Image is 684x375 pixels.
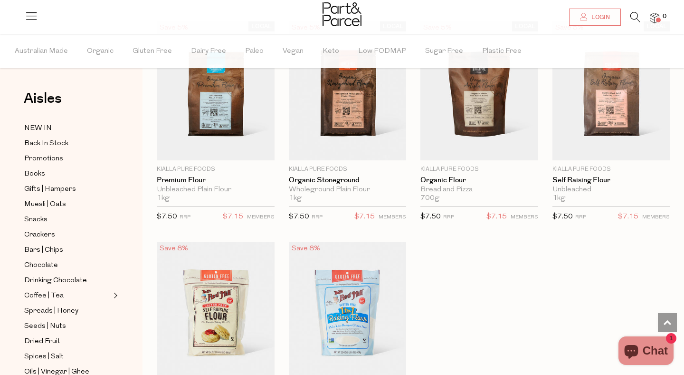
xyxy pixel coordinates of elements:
[24,260,58,271] span: Chocolate
[379,215,406,220] small: MEMBERS
[482,35,522,68] span: Plastic Free
[24,290,111,302] a: Coffee | Tea
[24,321,66,332] span: Seeds | Nuts
[312,215,323,220] small: RRP
[289,213,309,220] span: $7.50
[24,229,111,241] a: Crackers
[650,13,659,23] a: 0
[24,320,111,332] a: Seeds | Nuts
[24,305,111,317] a: Spreads | Honey
[157,176,275,185] a: Premium Flour
[24,199,66,210] span: Muesli | Oats
[511,215,538,220] small: MEMBERS
[24,122,111,134] a: NEW IN
[420,213,441,220] span: $7.50
[24,229,55,241] span: Crackers
[569,9,621,26] a: Login
[289,165,407,174] p: Kialla Pure Foods
[660,12,669,21] span: 0
[420,165,538,174] p: Kialla Pure Foods
[552,213,573,220] span: $7.50
[618,211,638,223] span: $7.15
[24,275,87,286] span: Drinking Chocolate
[24,153,111,165] a: Promotions
[323,2,361,26] img: Part&Parcel
[24,198,111,210] a: Muesli | Oats
[24,153,63,165] span: Promotions
[157,242,191,255] div: Save 8%
[24,138,68,149] span: Back In Stock
[552,21,670,160] img: Self Raising Flour
[24,168,45,180] span: Books
[245,35,264,68] span: Paleo
[289,242,323,255] div: Save 8%
[24,259,111,271] a: Chocolate
[289,21,407,160] img: Organic Stoneground
[24,245,63,256] span: Bars | Chips
[133,35,172,68] span: Gluten Free
[24,184,76,195] span: Gifts | Hampers
[24,138,111,149] a: Back In Stock
[420,21,538,160] img: Organic Flour
[24,214,111,226] a: Snacks
[24,214,47,226] span: Snacks
[420,194,439,203] span: 700g
[552,176,670,185] a: Self Raising Flour
[24,123,52,134] span: NEW IN
[24,351,64,363] span: Spices | Salt
[552,165,670,174] p: Kialla Pure Foods
[157,186,275,194] div: Unbleached Plain Flour
[24,306,78,317] span: Spreads | Honey
[289,186,407,194] div: Wholeground Plain Flour
[157,21,275,160] img: Premium Flour
[24,244,111,256] a: Bars | Chips
[24,168,111,180] a: Books
[24,336,111,347] a: Dried Fruit
[552,194,565,203] span: 1kg
[24,88,62,109] span: Aisles
[589,13,610,21] span: Login
[486,211,507,223] span: $7.15
[191,35,226,68] span: Dairy Free
[180,215,190,220] small: RRP
[247,215,275,220] small: MEMBERS
[358,35,406,68] span: Low FODMAP
[157,165,275,174] p: Kialla Pure Foods
[443,215,454,220] small: RRP
[24,351,111,363] a: Spices | Salt
[289,176,407,185] a: Organic Stoneground
[289,194,302,203] span: 1kg
[24,290,64,302] span: Coffee | Tea
[15,35,68,68] span: Australian Made
[425,35,463,68] span: Sugar Free
[24,91,62,115] a: Aisles
[420,186,538,194] div: Bread and Pizza
[642,215,670,220] small: MEMBERS
[323,35,339,68] span: Keto
[283,35,304,68] span: Vegan
[354,211,375,223] span: $7.15
[157,194,170,203] span: 1kg
[616,336,676,367] inbox-online-store-chat: Shopify online store chat
[157,213,177,220] span: $7.50
[552,186,670,194] div: Unbleached
[24,336,60,347] span: Dried Fruit
[24,183,111,195] a: Gifts | Hampers
[111,290,118,301] button: Expand/Collapse Coffee | Tea
[420,176,538,185] a: Organic Flour
[575,215,586,220] small: RRP
[87,35,114,68] span: Organic
[223,211,243,223] span: $7.15
[24,275,111,286] a: Drinking Chocolate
